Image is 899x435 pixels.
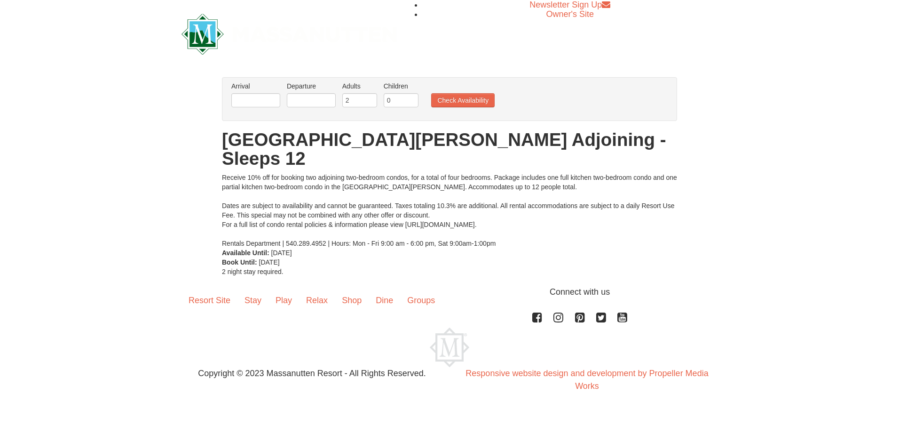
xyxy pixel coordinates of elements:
[174,367,449,380] p: Copyright © 2023 Massanutten Resort - All Rights Reserved.
[369,286,400,315] a: Dine
[222,249,269,257] strong: Available Until:
[231,81,280,91] label: Arrival
[342,81,377,91] label: Adults
[335,286,369,315] a: Shop
[259,258,280,266] span: [DATE]
[237,286,268,315] a: Stay
[181,14,397,55] img: Massanutten Resort Logo
[181,22,397,44] a: Massanutten Resort
[384,81,418,91] label: Children
[222,130,677,168] h1: [GEOGRAPHIC_DATA][PERSON_NAME] Adjoining - Sleeps 12
[287,81,336,91] label: Departure
[465,369,708,391] a: Responsive website design and development by Propeller Media Works
[222,268,284,275] span: 2 night stay required.
[181,286,718,298] p: Connect with us
[181,286,237,315] a: Resort Site
[430,328,469,367] img: Massanutten Resort Logo
[222,258,257,266] strong: Book Until:
[222,173,677,248] div: Receive 10% off for booking two adjoining two-bedroom condos, for a total of four bedrooms. Packa...
[546,9,594,19] a: Owner's Site
[431,93,495,107] button: Check Availability
[268,286,299,315] a: Play
[400,286,442,315] a: Groups
[299,286,335,315] a: Relax
[271,249,292,257] span: [DATE]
